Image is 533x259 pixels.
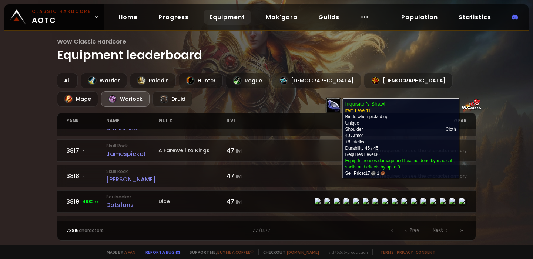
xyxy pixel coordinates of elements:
a: Progress [152,10,195,25]
a: Equipment [204,10,251,25]
span: Support me, [185,249,254,255]
a: Increases damage and healing done by magical spells and effects by up to 9. [345,158,452,170]
a: Population [395,10,444,25]
div: gear [266,113,467,129]
div: 3818 [66,171,106,181]
a: Report a bug [145,249,174,255]
div: [PERSON_NAME] [106,175,158,184]
small: Soulseeker [106,194,158,200]
span: - [82,147,85,154]
a: 3820-SoulseekerBootygirlMortal47 ilvlitem-9470item-7673item-4197item-2575item-9415item-6392item-6... [57,216,476,238]
small: / 1477 [259,228,270,234]
div: [DEMOGRAPHIC_DATA] [364,73,453,88]
span: 73816 [66,227,79,234]
small: Soulseeker [106,219,158,226]
span: 4982 [82,198,99,205]
div: Hunter [179,73,223,88]
td: Shoulder [345,126,388,133]
small: ilvl [236,148,242,154]
small: ilvl [236,173,242,180]
div: 47 [227,197,266,206]
div: characters [66,227,167,234]
a: Statistics [453,10,497,25]
span: Wow Classic Hardcore [57,37,476,46]
a: Guilds [312,10,345,25]
a: Home [113,10,144,25]
span: Prev [410,227,419,234]
div: [DEMOGRAPHIC_DATA] [272,73,361,88]
div: Paladin [130,73,176,88]
span: AOTC [32,8,91,26]
a: 3818-Skull Rock[PERSON_NAME]47 ilvlScan required to see the character armory [57,165,476,187]
a: Terms [380,249,394,255]
div: Druid [152,91,192,107]
div: Dice [158,198,227,205]
small: ilvl [236,199,242,205]
div: Dotsfans [106,200,158,209]
div: Mage [57,91,98,107]
div: 47 [227,146,266,155]
span: +8 Intellect [345,139,366,144]
div: 3819 [66,197,106,206]
div: rank [66,113,106,129]
div: guild [158,113,227,129]
a: Consent [416,249,435,255]
a: [DOMAIN_NAME] [287,249,319,255]
a: 3817-Skull RockJamespicketA Farewell to Kings47 ilvlScan required to see the character armory [57,139,476,162]
small: Classic Hardcore [32,8,91,15]
span: - [82,173,85,180]
b: Inquisitor's Shawl [345,101,385,107]
span: 17 [365,170,375,177]
a: Privacy [397,249,413,255]
div: Rogue [226,73,269,88]
div: 77 [166,227,366,234]
span: Cloth [446,127,456,132]
a: Mak'gora [260,10,304,25]
td: Binds when picked up Unique Durability 45 / 45 [345,100,456,151]
a: Classic HardcoreAOTC [4,4,104,30]
td: Requires Level 36 [345,151,456,177]
span: 40 Armor [345,133,363,138]
div: 47 [227,171,266,181]
div: name [106,113,158,129]
span: Next [433,227,443,234]
div: Warrior [81,73,127,88]
span: Checkout [258,249,319,255]
span: v. d752d5 - production [324,249,368,255]
h1: Equipment leaderboard [57,37,476,64]
div: A Farewell to Kings [158,147,227,154]
a: 38194982 SoulseekerDotsfansDice47 ilvlitem-9470item-7673item-19507item-2575item-10021item-10771it... [57,190,476,213]
div: 3817 [66,146,106,155]
span: Made by [102,249,135,255]
div: Sell Price: [345,170,456,177]
span: 1 [377,170,385,177]
span: Equip: [345,158,452,170]
a: Buy me a coffee [217,249,254,255]
small: Skull Rock [106,168,158,175]
div: All [57,73,78,88]
span: Item Level 41 [345,108,371,113]
small: Skull Rock [106,143,158,149]
a: a fan [124,249,135,255]
div: Jamespicket [106,149,158,159]
div: Warlock [101,91,150,107]
div: ilvl [227,113,266,129]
